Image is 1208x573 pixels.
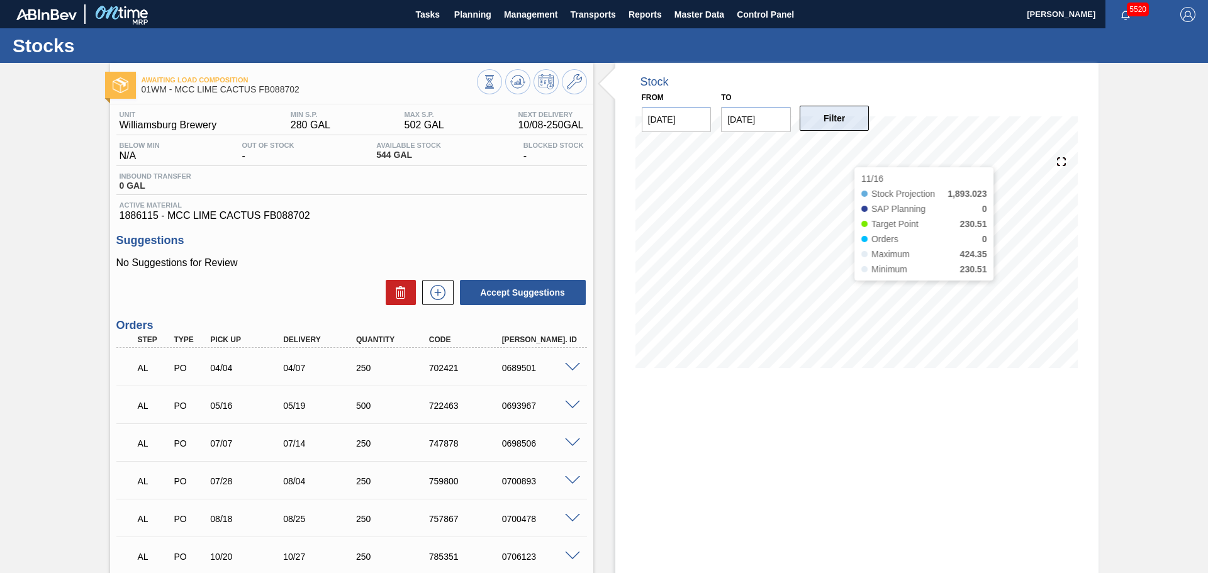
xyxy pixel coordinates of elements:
span: 0 GAL [120,181,191,191]
span: Control Panel [737,7,794,22]
div: 759800 [426,476,508,486]
span: 10/08 - 250 GAL [518,120,583,131]
h3: Suggestions [116,234,587,247]
span: Blocked Stock [523,142,584,149]
span: Next Delivery [518,111,583,118]
div: Purchase order [171,552,208,562]
div: 08/18/2025 [207,514,289,524]
span: Management [504,7,558,22]
button: Schedule Inventory [534,69,559,94]
div: Awaiting Load Composition [135,505,172,533]
div: Accept Suggestions [454,279,587,306]
div: Awaiting Load Composition [135,354,172,382]
div: 04/04/2025 [207,363,289,373]
span: Master Data [674,7,724,22]
div: Awaiting Load Composition [135,543,172,570]
h3: Orders [116,319,587,332]
div: 250 [353,363,435,373]
div: 0689501 [499,363,581,373]
div: 07/14/2025 [280,438,362,448]
div: 0693967 [499,401,581,411]
p: AL [138,363,169,373]
div: Code [426,335,508,344]
span: Tasks [414,7,442,22]
div: 757867 [426,514,508,524]
span: Inbound Transfer [120,172,191,180]
button: Stocks Overview [477,69,502,94]
span: Out Of Stock [242,142,294,149]
div: New suggestion [416,280,454,305]
div: Stock [640,75,669,89]
div: 04/07/2025 [280,363,362,373]
button: Notifications [1105,6,1146,23]
span: Transports [571,7,616,22]
p: AL [138,401,169,411]
div: Purchase order [171,514,208,524]
div: 250 [353,552,435,562]
div: 250 [353,514,435,524]
span: Williamsburg Brewery [120,120,217,131]
div: Awaiting Load Composition [135,392,172,420]
div: Type [171,335,208,344]
button: Update Chart [505,69,530,94]
div: 05/16/2025 [207,401,289,411]
span: 544 GAL [376,150,441,160]
span: MIN S.P. [291,111,330,118]
span: Awaiting Load Composition [142,76,477,84]
button: Go to Master Data / General [562,69,587,94]
div: - [239,142,298,162]
span: 01WM - MCC LIME CACTUS FB088702 [142,85,477,94]
p: AL [138,438,169,448]
div: 10/27/2025 [280,552,362,562]
img: Logout [1180,7,1195,22]
label: From [642,93,664,102]
p: AL [138,476,169,486]
div: Purchase order [171,476,208,486]
div: Purchase order [171,438,208,448]
span: Planning [454,7,491,22]
div: 07/28/2025 [207,476,289,486]
div: Step [135,335,172,344]
div: Pick up [207,335,289,344]
div: 0700478 [499,514,581,524]
input: mm/dd/yyyy [721,107,791,132]
input: mm/dd/yyyy [642,107,712,132]
button: Accept Suggestions [460,280,586,305]
p: No Suggestions for Review [116,257,587,269]
div: 10/20/2025 [207,552,289,562]
div: 702421 [426,363,508,373]
div: 0700893 [499,476,581,486]
div: Delete Suggestions [379,280,416,305]
div: [PERSON_NAME]. ID [499,335,581,344]
span: 502 GAL [405,120,444,131]
span: Below Min [120,142,160,149]
div: 250 [353,438,435,448]
div: 0698506 [499,438,581,448]
p: AL [138,514,169,524]
h1: Stocks [13,38,236,53]
img: TNhmsLtSVTkK8tSr43FrP2fwEKptu5GPRR3wAAAABJRU5ErkJggg== [16,9,77,20]
div: 785351 [426,552,508,562]
label: to [721,93,731,102]
div: N/A [116,142,163,162]
p: AL [138,552,169,562]
button: Filter [800,106,870,131]
div: Delivery [280,335,362,344]
div: 05/19/2025 [280,401,362,411]
div: Awaiting Load Composition [135,430,172,457]
div: 500 [353,401,435,411]
span: Unit [120,111,217,118]
div: Quantity [353,335,435,344]
span: 280 GAL [291,120,330,131]
span: 1886115 - MCC LIME CACTUS FB088702 [120,210,584,221]
div: - [520,142,587,162]
span: MAX S.P. [405,111,444,118]
div: 07/07/2025 [207,438,289,448]
div: 0706123 [499,552,581,562]
div: 08/25/2025 [280,514,362,524]
img: Ícone [113,77,128,93]
span: 5520 [1127,3,1149,16]
div: 08/04/2025 [280,476,362,486]
div: Purchase order [171,401,208,411]
div: Awaiting Load Composition [135,467,172,495]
